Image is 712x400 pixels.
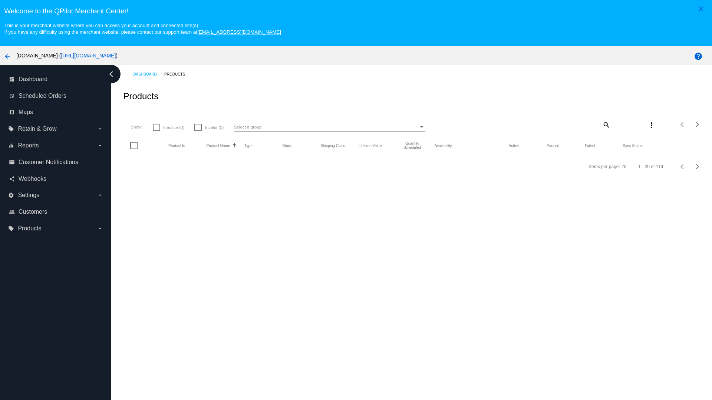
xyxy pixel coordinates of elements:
mat-header-cell: Availability [435,144,509,148]
i: local_offer [8,226,14,231]
i: share [9,176,15,182]
span: Customer Notifications [19,159,78,166]
span: Inactive (0) [163,123,184,132]
i: arrow_drop_down [97,126,103,132]
mat-icon: close [696,4,705,13]
button: Change sorting for StockLevel [283,143,292,148]
button: Next page [690,159,705,174]
h2: Products [123,91,158,101]
span: Products [18,225,41,232]
i: settings [8,192,14,198]
span: Maps [19,109,33,116]
button: Previous page [675,159,690,174]
button: Change sorting for TotalQuantityScheduledPaused [547,143,559,148]
i: arrow_drop_down [97,192,103,198]
mat-icon: more_vert [647,121,656,130]
div: 1 - 20 of 114 [638,164,663,169]
a: people_outline Customers [9,206,103,218]
span: Retain & Grow [18,126,56,132]
i: update [9,93,15,99]
i: dashboard [9,76,15,82]
i: arrow_drop_down [97,226,103,231]
a: Products [164,69,192,80]
button: Change sorting for ExternalId [168,143,185,148]
span: Scheduled Orders [19,93,66,99]
small: This is your merchant website where you can access your account and connected site(s). If you hav... [4,23,281,35]
i: map [9,109,15,115]
button: Change sorting for ShippingClass [320,143,345,148]
i: email [9,159,15,165]
span: Settings [18,192,39,199]
mat-icon: help [694,52,703,61]
button: Change sorting for QuantityScheduled [396,141,428,150]
h3: Welcome to the QPilot Merchant Center! [4,7,708,15]
button: Change sorting for ProductName [207,143,230,148]
span: Dashboard [19,76,47,83]
i: chevron_left [105,68,117,80]
span: Customers [19,209,47,215]
button: Change sorting for ValidationErrorCode [623,143,642,148]
a: Dashboard [133,69,164,80]
button: Next page [690,117,705,132]
span: Invalid (0) [205,123,224,132]
span: Select a group [234,124,262,129]
a: map Maps [9,106,103,118]
mat-icon: arrow_back [3,52,12,61]
i: local_offer [8,126,14,132]
a: [EMAIL_ADDRESS][DOMAIN_NAME] [197,29,281,35]
span: Reports [18,142,39,149]
button: Change sorting for LifetimeValue [359,143,382,148]
a: share Webhooks [9,173,103,185]
div: Items per page: [589,164,620,169]
button: Previous page [675,117,690,132]
i: equalizer [8,143,14,149]
i: arrow_drop_down [97,143,103,149]
span: Show: [131,124,142,129]
span: Webhooks [19,176,46,182]
mat-select: Select a group [234,123,425,132]
a: dashboard Dashboard [9,73,103,85]
button: Change sorting for ProductType [244,143,253,148]
div: 20 [622,164,626,169]
a: email Customer Notifications [9,156,103,168]
button: Change sorting for TotalQuantityFailed [585,143,595,148]
mat-icon: search [601,119,610,130]
a: update Scheduled Orders [9,90,103,102]
button: Change sorting for TotalQuantityScheduledActive [509,143,519,148]
a: [URL][DOMAIN_NAME] [61,53,116,59]
i: people_outline [9,209,15,215]
span: [DOMAIN_NAME] ( ) [16,53,118,59]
